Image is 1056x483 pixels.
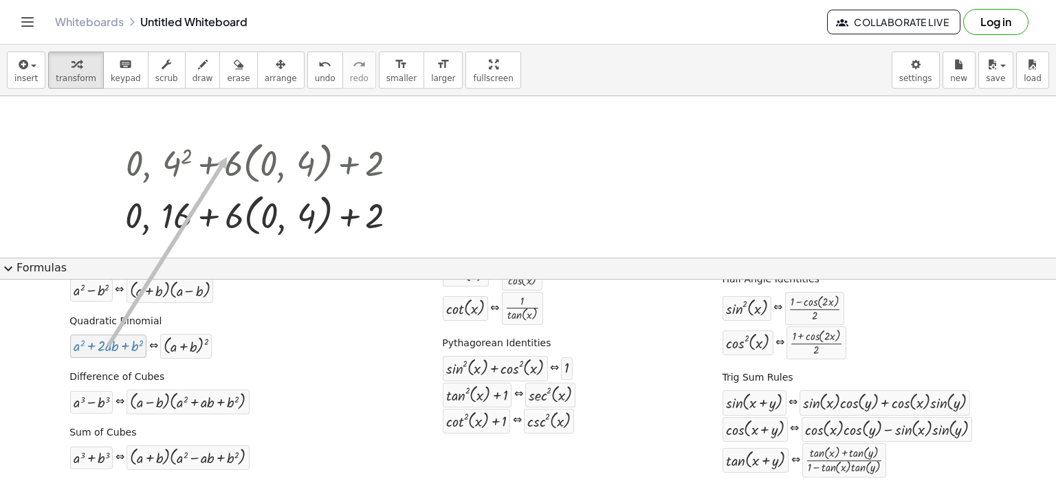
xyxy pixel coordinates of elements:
button: fullscreen [465,52,520,89]
span: transform [56,74,96,83]
label: Half-Angle Identities [722,273,819,287]
div: ⇔ [115,394,124,410]
button: settings [892,52,940,89]
span: redo [350,74,368,83]
span: arrange [265,74,297,83]
button: Log in [963,9,1028,35]
div: ⇔ [115,282,124,298]
button: transform [48,52,104,89]
div: ⇔ [775,335,784,351]
button: redoredo [342,52,376,89]
span: keypad [111,74,141,83]
button: keyboardkeypad [103,52,148,89]
a: Whiteboards [55,15,124,29]
button: insert [7,52,45,89]
i: undo [318,56,331,73]
div: ⇔ [773,300,782,316]
span: erase [227,74,250,83]
div: ⇔ [514,387,523,403]
span: draw [192,74,213,83]
button: save [978,52,1013,89]
div: ⇔ [789,395,797,411]
label: Trig Sum Rules [722,371,793,385]
div: ⇔ [513,413,522,429]
span: settings [899,74,932,83]
button: draw [185,52,221,89]
span: fullscreen [473,74,513,83]
span: smaller [386,74,417,83]
label: Difference of Cubes [69,370,164,384]
button: Collaborate Live [827,10,960,34]
span: new [950,74,967,83]
i: keyboard [119,56,132,73]
div: ⇔ [550,361,559,377]
span: save [986,74,1005,83]
div: ⇔ [790,421,799,437]
i: redo [353,56,366,73]
i: format_size [437,56,450,73]
span: scrub [155,74,178,83]
div: ⇔ [791,453,800,469]
div: ⇔ [490,301,499,317]
span: insert [14,74,38,83]
button: new [943,52,976,89]
div: ⇔ [491,267,500,282]
button: erase [219,52,257,89]
div: ⇔ [115,450,124,466]
button: format_sizesmaller [379,52,424,89]
span: undo [315,74,335,83]
label: Sum of Cubes [69,426,136,440]
button: undoundo [307,52,343,89]
div: ⇔ [149,339,158,355]
i: format_size [395,56,408,73]
button: arrange [257,52,305,89]
button: Toggle navigation [16,11,38,33]
button: format_sizelarger [423,52,463,89]
span: load [1024,74,1042,83]
button: load [1016,52,1049,89]
label: Pythagorean Identities [442,337,551,350]
span: larger [431,74,455,83]
button: scrub [148,52,186,89]
label: Quadratic Binomial [69,315,162,328]
span: Collaborate Live [839,16,949,28]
